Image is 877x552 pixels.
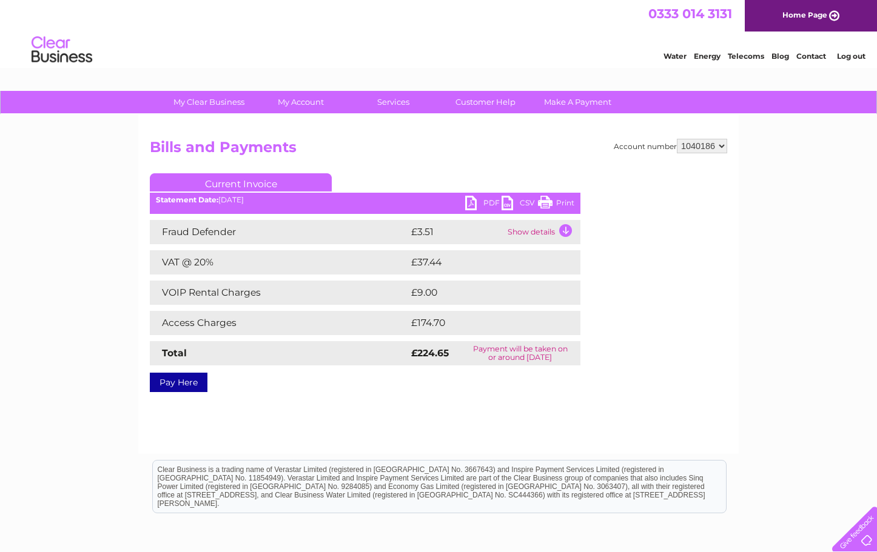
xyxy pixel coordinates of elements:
[150,373,207,392] a: Pay Here
[528,91,628,113] a: Make A Payment
[150,281,408,305] td: VOIP Rental Charges
[162,347,187,359] strong: Total
[159,91,259,113] a: My Clear Business
[408,220,505,244] td: £3.51
[408,281,553,305] td: £9.00
[538,196,574,213] a: Print
[153,7,726,59] div: Clear Business is a trading name of Verastar Limited (registered in [GEOGRAPHIC_DATA] No. 3667643...
[796,52,826,61] a: Contact
[502,196,538,213] a: CSV
[408,250,556,274] td: £37.44
[465,196,502,213] a: PDF
[150,196,580,204] div: [DATE]
[150,311,408,335] td: Access Charges
[150,173,332,191] a: Current Invoice
[728,52,764,61] a: Telecoms
[150,220,408,244] td: Fraud Defender
[156,195,218,204] b: Statement Date:
[343,91,443,113] a: Services
[435,91,536,113] a: Customer Help
[694,52,721,61] a: Energy
[664,52,687,61] a: Water
[150,250,408,274] td: VAT @ 20%
[648,6,732,21] a: 0333 014 3131
[411,347,449,359] strong: £224.65
[251,91,351,113] a: My Account
[837,52,865,61] a: Log out
[460,341,580,365] td: Payment will be taken on or around [DATE]
[150,139,727,162] h2: Bills and Payments
[31,32,93,68] img: logo.png
[614,139,727,153] div: Account number
[505,220,580,244] td: Show details
[408,311,558,335] td: £174.70
[771,52,789,61] a: Blog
